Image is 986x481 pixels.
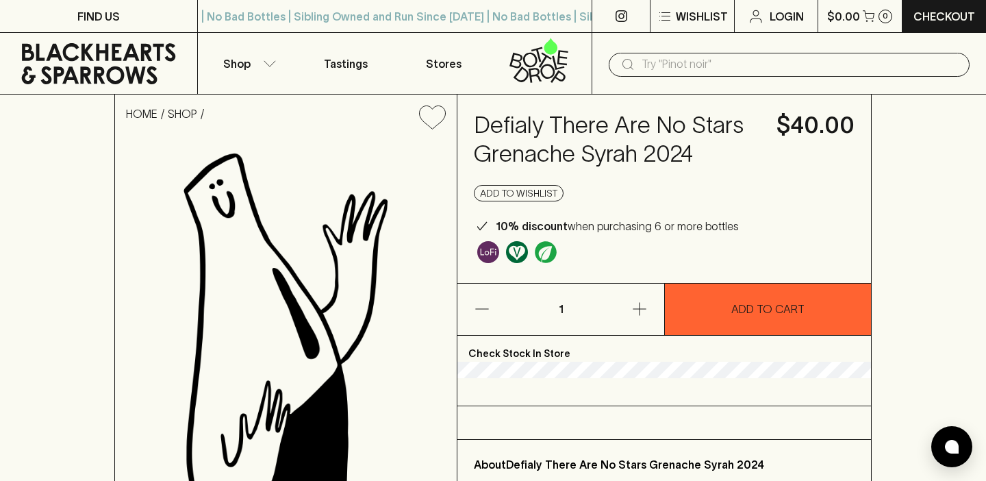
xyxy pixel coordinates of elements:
[642,53,959,75] input: Try "Pinot noir"
[474,185,564,201] button: Add to wishlist
[770,8,804,25] p: Login
[827,8,860,25] p: $0.00
[457,336,871,362] p: Check Stock In Store
[503,238,531,267] a: Made without the use of any animal products.
[474,238,503,267] a: Some may call it natural, others minimum intervention, either way, it’s hands off & maybe even a ...
[324,56,368,72] p: Tastings
[395,33,494,94] a: Stores
[477,241,499,263] img: Lo-Fi
[77,8,120,25] p: FIND US
[913,8,975,25] p: Checkout
[665,284,871,335] button: ADD TO CART
[414,100,451,135] button: Add to wishlist
[296,33,395,94] a: Tastings
[506,241,528,263] img: Vegan
[474,456,855,473] p: About Defialy There Are No Stars Grenache Syrah 2024
[531,238,560,267] a: Organic
[223,56,251,72] p: Shop
[776,111,855,140] h4: $40.00
[731,301,805,317] p: ADD TO CART
[496,220,568,232] b: 10% discount
[496,218,739,234] p: when purchasing 6 or more bottles
[945,440,959,454] img: bubble-icon
[883,12,888,20] p: 0
[168,108,197,120] a: SHOP
[126,108,157,120] a: HOME
[535,241,557,263] img: Organic
[544,284,577,335] p: 1
[474,111,760,169] h4: Defialy There Are No Stars Grenache Syrah 2024
[426,56,462,72] p: Stores
[198,33,296,94] button: Shop
[676,8,728,25] p: Wishlist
